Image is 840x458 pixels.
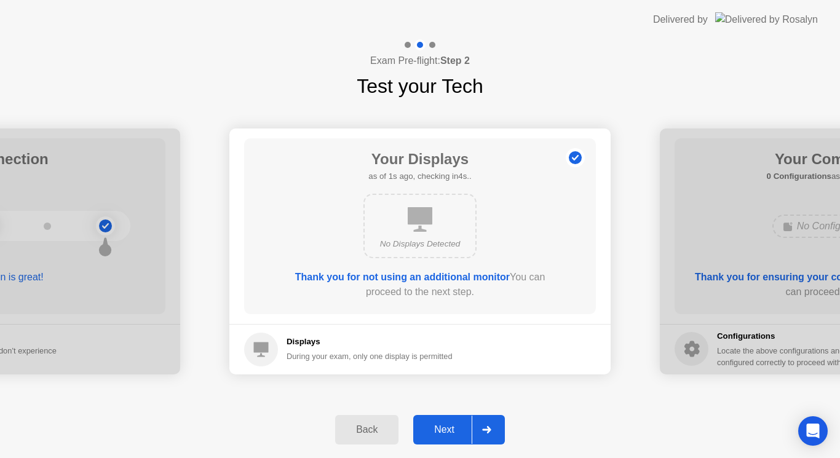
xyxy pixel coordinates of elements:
button: Back [335,415,398,444]
b: Step 2 [440,55,470,66]
div: Open Intercom Messenger [798,416,828,446]
h1: Your Displays [368,148,471,170]
h4: Exam Pre-flight: [370,53,470,68]
div: Next [417,424,472,435]
div: During your exam, only one display is permitted [287,350,453,362]
div: No Displays Detected [374,238,466,250]
h5: as of 1s ago, checking in4s.. [368,170,471,183]
div: Back [339,424,395,435]
h5: Displays [287,336,453,348]
div: Delivered by [653,12,708,27]
img: Delivered by Rosalyn [715,12,818,26]
button: Next [413,415,505,444]
h1: Test your Tech [357,71,483,101]
b: Thank you for not using an additional monitor [295,272,510,282]
div: You can proceed to the next step. [279,270,561,299]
